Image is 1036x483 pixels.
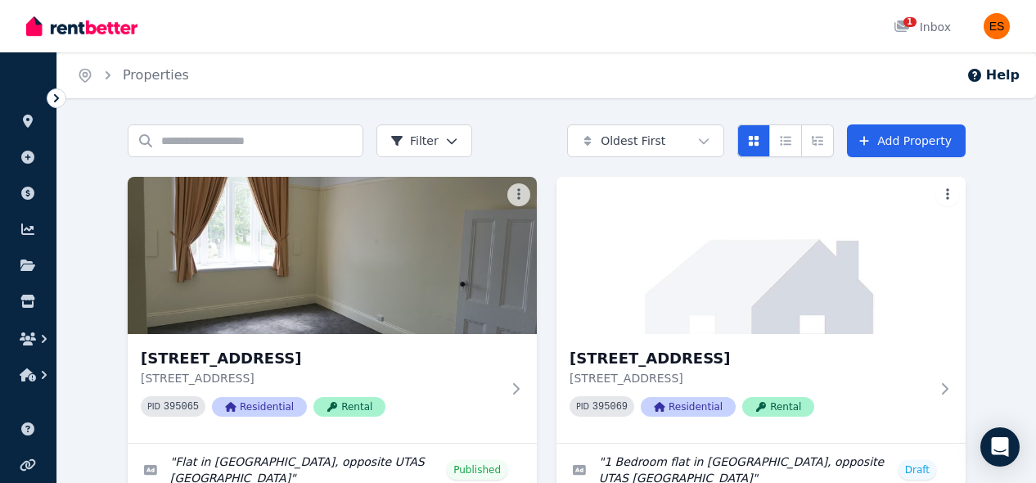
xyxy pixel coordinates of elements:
a: Unit 1/55 Invermay Rd, Invermay[STREET_ADDRESS][STREET_ADDRESS]PID 395069ResidentialRental [556,177,966,443]
button: Compact list view [769,124,802,157]
img: Evangeline Samoilov [984,13,1010,39]
span: Residential [641,397,736,417]
a: Properties [123,67,189,83]
button: More options [936,183,959,206]
p: [STREET_ADDRESS] [570,370,930,386]
img: Unit 2/55 Invermay Rd, Invermay [128,177,537,334]
h3: [STREET_ADDRESS] [570,347,930,370]
button: Expanded list view [801,124,834,157]
code: 395065 [164,401,199,413]
span: Rental [742,397,814,417]
button: Help [966,65,1020,85]
span: Oldest First [601,133,665,149]
a: Unit 2/55 Invermay Rd, Invermay[STREET_ADDRESS][STREET_ADDRESS]PID 395065ResidentialRental [128,177,537,443]
a: Add Property [847,124,966,157]
img: Unit 1/55 Invermay Rd, Invermay [556,177,966,334]
span: Residential [212,397,307,417]
p: [STREET_ADDRESS] [141,370,501,386]
button: Oldest First [567,124,724,157]
span: Rental [313,397,385,417]
h3: [STREET_ADDRESS] [141,347,501,370]
code: 395069 [592,401,628,413]
div: View options [737,124,834,157]
span: 1 [903,17,917,27]
nav: Breadcrumb [57,52,209,98]
div: Inbox [894,19,951,35]
span: Filter [390,133,439,149]
button: More options [507,183,530,206]
div: Open Intercom Messenger [980,427,1020,467]
small: PID [576,402,589,411]
button: Card view [737,124,770,157]
button: Filter [376,124,472,157]
small: PID [147,402,160,411]
img: RentBetter [26,14,137,38]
